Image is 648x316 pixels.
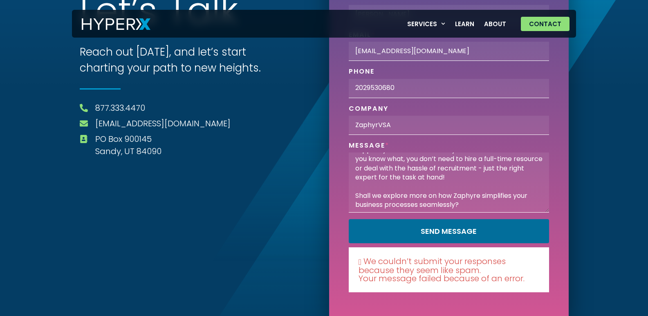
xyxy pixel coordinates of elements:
[93,133,161,157] span: PO Box 900145 Sandy, UT 84090
[402,16,451,32] a: Services
[80,44,280,76] h3: Reach out [DATE], and let’s start charting your path to new heights.
[349,67,375,78] label: Phone
[349,247,549,292] div: We couldn’t submit your responses because they seem like spam. Your message failed because of an ...
[450,16,479,32] a: Learn
[421,228,477,235] span: Send Message
[82,18,150,30] img: HyperX Logo
[349,105,389,116] label: Company
[521,17,570,31] a: Contact
[479,16,511,32] a: About
[529,21,561,27] span: Contact
[402,16,511,32] nav: Menu
[349,219,549,243] button: Send Message
[349,79,549,98] input: Only numbers and phone characters (#, -, *, etc) are accepted.
[95,117,231,130] a: [EMAIL_ADDRESS][DOMAIN_NAME]
[95,102,145,114] a: 877.333.4470
[607,275,638,306] iframe: Drift Widget Chat Controller
[349,141,390,152] label: Message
